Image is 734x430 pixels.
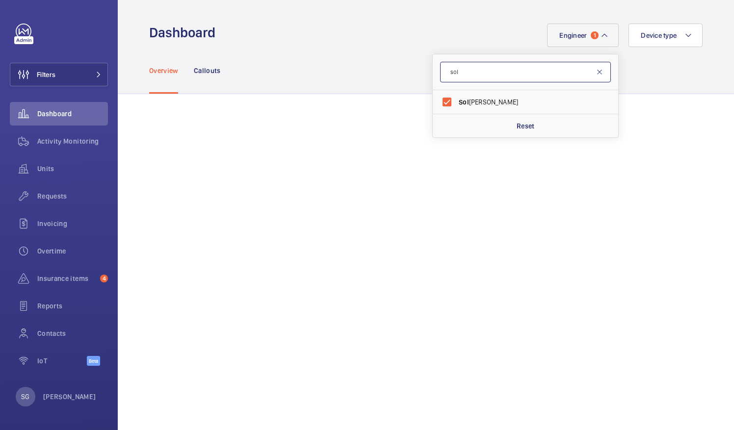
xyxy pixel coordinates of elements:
[10,63,108,86] button: Filters
[37,109,108,119] span: Dashboard
[517,121,535,131] p: Reset
[641,31,677,39] span: Device type
[43,392,96,402] p: [PERSON_NAME]
[459,98,469,106] span: Sol
[37,274,96,283] span: Insurance items
[37,246,108,256] span: Overtime
[37,70,55,79] span: Filters
[37,301,108,311] span: Reports
[37,329,108,338] span: Contacts
[440,62,611,82] input: Search by engineer
[559,31,587,39] span: Engineer
[194,66,221,76] p: Callouts
[37,356,87,366] span: IoT
[21,392,29,402] p: SG
[37,164,108,174] span: Units
[591,31,599,39] span: 1
[629,24,703,47] button: Device type
[459,97,594,107] span: [PERSON_NAME]
[37,191,108,201] span: Requests
[547,24,619,47] button: Engineer1
[37,136,108,146] span: Activity Monitoring
[37,219,108,228] span: Invoicing
[87,356,100,366] span: Beta
[149,66,178,76] p: Overview
[100,275,108,282] span: 4
[149,24,221,42] h1: Dashboard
